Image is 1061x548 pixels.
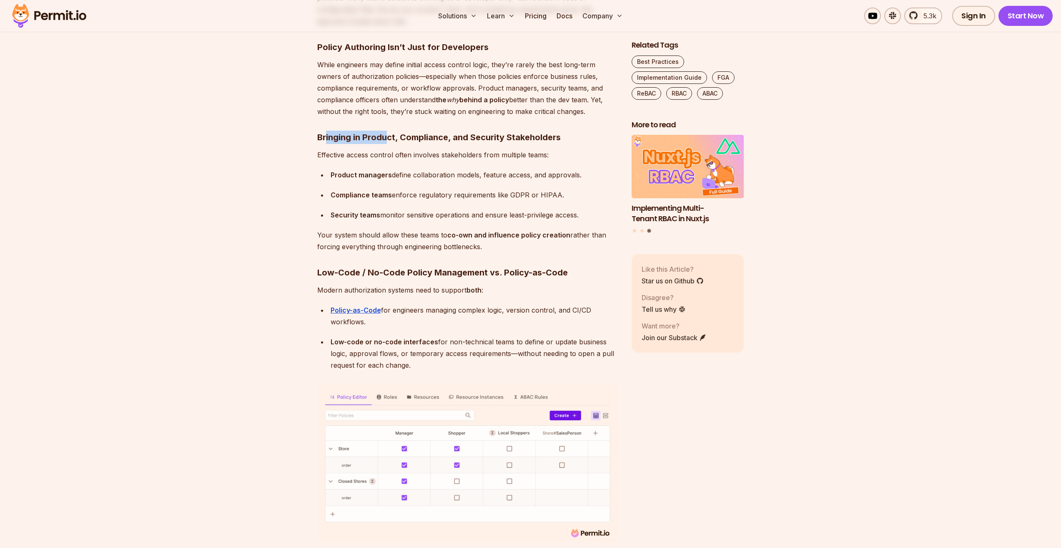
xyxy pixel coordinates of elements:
strong: behind a policy [459,96,509,104]
a: Start Now [998,6,1053,26]
a: RBAC [666,87,692,100]
img: Permit logo [8,2,90,30]
p: Modern authorization systems need to support : [317,284,618,296]
a: ReBAC [632,87,661,100]
button: Solutions [435,8,480,24]
a: Tell us why [642,304,686,314]
a: FGA [712,71,735,84]
strong: co-own and influence policy creation [447,231,570,239]
span: 5.3k [918,11,936,21]
a: Policy-as-Code [331,306,381,314]
button: Learn [484,8,518,24]
a: Sign In [952,6,995,26]
a: Pricing [522,8,550,24]
strong: Bringing in Product, Compliance, and Security Stakeholders [317,132,561,142]
h2: Related Tags [632,40,744,51]
p: Like this Article? [642,264,704,274]
strong: Policy Authoring Isn’t Just for Developers [317,42,489,52]
a: Implementing Multi-Tenant RBAC in Nuxt.jsImplementing Multi-Tenant RBAC in Nuxt.js [632,135,744,224]
a: Join our Substack [642,333,707,343]
p: While engineers may define initial access control logic, they’re rarely the best long-term owners... [317,59,618,117]
strong: Security teams [331,211,380,219]
button: Company [579,8,626,24]
div: for non-technical teams to define or update business logic, approval flows, or temporary access r... [331,336,618,371]
h2: More to read [632,120,744,130]
strong: the [436,96,446,104]
div: for engineers managing complex logic, version control, and CI/CD workflows. [331,304,618,328]
strong: Compliance teams [331,191,392,199]
p: Want more? [642,321,707,331]
li: 3 of 3 [632,135,744,224]
a: 5.3k [904,8,942,24]
strong: both [467,286,482,294]
p: Effective access control often involves stakeholders from multiple teams: [317,149,618,161]
p: Your system should allow these teams to rather than forcing everything through engineering bottle... [317,229,618,253]
em: why [446,96,459,104]
h3: Implementing Multi-Tenant RBAC in Nuxt.js [632,203,744,224]
div: monitor sensitive operations and ensure least-privilege access. [331,209,618,221]
img: image.png [317,384,618,542]
strong: Product managers [331,171,392,179]
strong: Low-Code / No-Code Policy Management vs. Policy-as-Code [317,268,568,278]
a: ABAC [697,87,723,100]
a: Docs [553,8,576,24]
div: Posts [632,135,744,234]
strong: Low-code or no-code interfaces [331,338,438,346]
button: Go to slide 1 [633,230,636,233]
a: Star us on Github [642,276,704,286]
p: Disagree? [642,293,686,303]
div: enforce regulatory requirements like GDPR or HIPAA. [331,189,618,201]
a: Implementation Guide [632,71,707,84]
button: Go to slide 2 [640,230,644,233]
div: define collaboration models, feature access, and approvals. [331,169,618,181]
a: Best Practices [632,56,684,68]
button: Go to slide 3 [647,229,651,233]
img: Implementing Multi-Tenant RBAC in Nuxt.js [632,135,744,199]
